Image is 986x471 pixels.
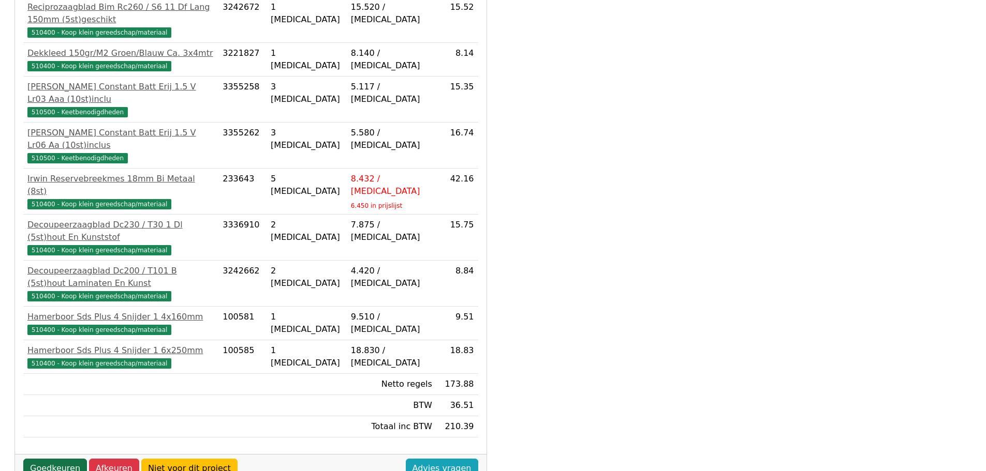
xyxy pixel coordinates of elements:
[218,261,267,307] td: 3242662
[271,265,343,290] div: 2 [MEDICAL_DATA]
[27,173,214,210] a: Irwin Reservebreekmes 18mm Bi Metaal (8st)510400 - Koop klein gereedschap/materiaal
[27,47,214,72] a: Dekkleed 150gr/M2 Groen/Blauw Ca. 3x4mtr510400 - Koop klein gereedschap/materiaal
[351,202,402,209] sub: 6.450 in prijslijst
[218,340,267,374] td: 100585
[27,311,214,323] div: Hamerboor Sds Plus 4 Snijder 1 4x160mm
[271,127,343,151] div: 3 [MEDICAL_DATA]
[351,344,432,369] div: 18.830 / [MEDICAL_DATA]
[351,47,432,72] div: 8.140 / [MEDICAL_DATA]
[27,245,171,255] span: 510400 - Koop klein gereedschap/materiaal
[351,219,432,244] div: 7.875 / [MEDICAL_DATA]
[27,127,214,151] div: [PERSON_NAME] Constant Batt Erij 1.5 V Lr06 Aa (10st)inclus
[27,344,214,357] div: Hamerboor Sds Plus 4 Snijder 1 6x250mm
[436,261,478,307] td: 8.84
[271,219,343,244] div: 2 [MEDICAL_DATA]
[27,344,214,369] a: Hamerboor Sds Plus 4 Snijder 1 6x250mm510400 - Koop klein gereedschap/materiaal
[27,219,214,244] div: Decoupeerzaagblad Dc230 / T30 1 Dl (5st)hout En Kunststof
[27,311,214,336] a: Hamerboor Sds Plus 4 Snijder 1 4x160mm510400 - Koop klein gereedschap/materiaal
[351,311,432,336] div: 9.510 / [MEDICAL_DATA]
[271,81,343,105] div: 3 [MEDICAL_DATA]
[27,1,214,26] div: Reciprozaagblad Bim Rc260 / S6 11 Df Lang 150mm (5st)geschikt
[436,77,478,123] td: 15.35
[27,153,128,163] span: 510500 - Keetbenodigdheden
[436,307,478,340] td: 9.51
[271,1,343,26] div: 1 [MEDICAL_DATA]
[218,123,267,169] td: 3355262
[436,340,478,374] td: 18.83
[347,416,436,437] td: Totaal inc BTW
[27,173,214,197] div: Irwin Reservebreekmes 18mm Bi Metaal (8st)
[218,215,267,261] td: 3336910
[347,374,436,395] td: Netto regels
[218,169,267,215] td: 233643
[27,81,214,105] div: [PERSON_NAME] Constant Batt Erij 1.5 V Lr03 Aaa (10st)inclu
[27,265,214,290] div: Decoupeerzaagblad Dc200 / T101 B (5st)hout Laminaten En Kunst
[351,127,432,151] div: 5.580 / [MEDICAL_DATA]
[271,173,343,197] div: 5 [MEDICAL_DATA]
[27,127,214,164] a: [PERSON_NAME] Constant Batt Erij 1.5 V Lr06 Aa (10st)inclus510500 - Keetbenodigdheden
[351,81,432,105] div: 5.117 / [MEDICAL_DATA]
[351,173,432,197] div: 8.432 / [MEDICAL_DATA]
[436,215,478,261] td: 15.75
[351,1,432,26] div: 15.520 / [MEDICAL_DATA]
[218,307,267,340] td: 100581
[27,325,171,335] span: 510400 - Koop klein gereedschap/materiaal
[27,47,214,59] div: Dekkleed 150gr/M2 Groen/Blauw Ca. 3x4mtr
[27,81,214,118] a: [PERSON_NAME] Constant Batt Erij 1.5 V Lr03 Aaa (10st)inclu510500 - Keetbenodigdheden
[436,374,478,395] td: 173.88
[27,358,171,369] span: 510400 - Koop klein gereedschap/materiaal
[271,311,343,336] div: 1 [MEDICAL_DATA]
[27,219,214,256] a: Decoupeerzaagblad Dc230 / T30 1 Dl (5st)hout En Kunststof510400 - Koop klein gereedschap/materiaal
[218,43,267,77] td: 3221827
[436,123,478,169] td: 16.74
[218,77,267,123] td: 3355258
[351,265,432,290] div: 4.420 / [MEDICAL_DATA]
[27,291,171,301] span: 510400 - Koop klein gereedschap/materiaal
[27,1,214,38] a: Reciprozaagblad Bim Rc260 / S6 11 Df Lang 150mm (5st)geschikt510400 - Koop klein gereedschap/mate...
[27,265,214,302] a: Decoupeerzaagblad Dc200 / T101 B (5st)hout Laminaten En Kunst510400 - Koop klein gereedschap/mate...
[271,47,343,72] div: 1 [MEDICAL_DATA]
[27,199,171,209] span: 510400 - Koop klein gereedschap/materiaal
[436,169,478,215] td: 42.16
[436,43,478,77] td: 8.14
[27,107,128,117] span: 510500 - Keetbenodigdheden
[27,61,171,71] span: 510400 - Koop klein gereedschap/materiaal
[436,395,478,416] td: 36.51
[347,395,436,416] td: BTW
[436,416,478,437] td: 210.39
[271,344,343,369] div: 1 [MEDICAL_DATA]
[27,27,171,38] span: 510400 - Koop klein gereedschap/materiaal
